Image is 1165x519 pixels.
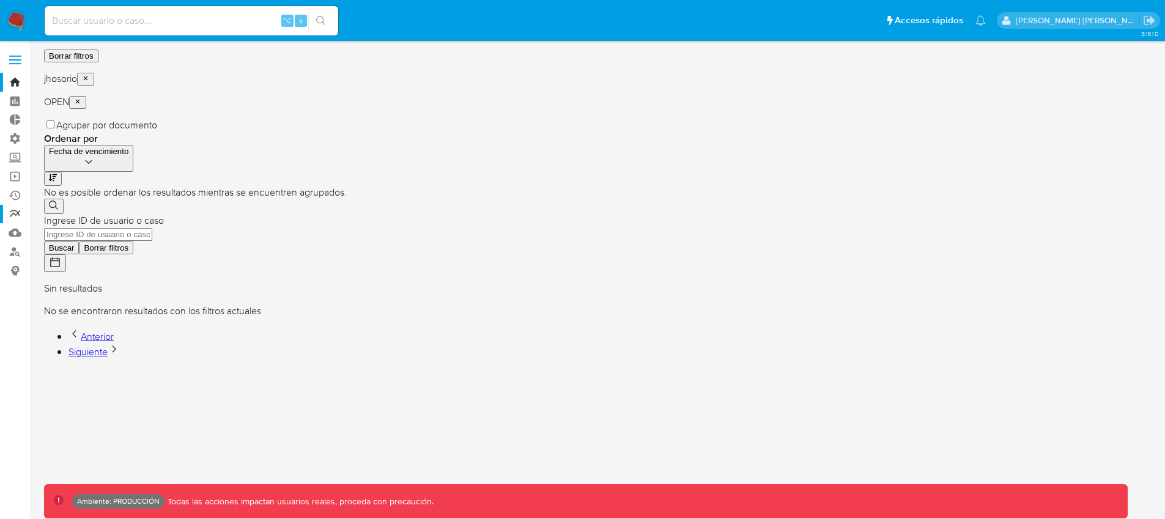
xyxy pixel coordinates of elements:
[308,12,333,29] button: search-icon
[1016,15,1139,26] p: jhon.osorio@mercadolibre.com.co
[165,496,434,507] p: Todas las acciones impactan usuarios reales, proceda con precaución.
[975,15,986,26] a: Notificaciones
[45,13,338,29] input: Buscar usuario o caso...
[77,499,160,504] p: Ambiente: PRODUCCIÓN
[299,15,303,26] span: s
[895,14,963,27] span: Accesos rápidos
[283,15,292,26] span: ⌥
[1143,14,1156,27] a: Salir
